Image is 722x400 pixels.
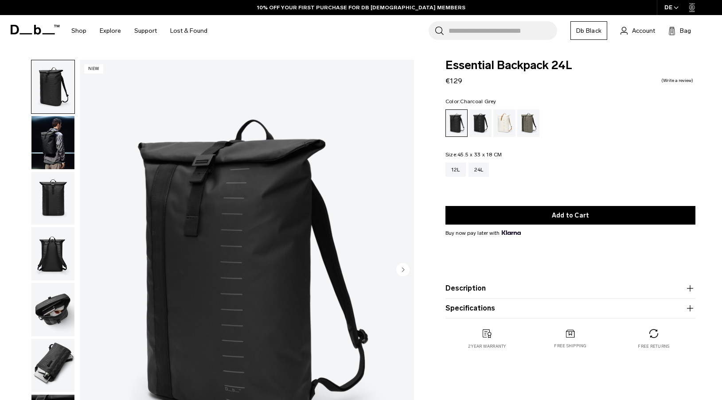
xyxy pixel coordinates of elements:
[31,116,75,170] button: Essential Backpack 24L Black Out
[134,15,157,47] a: Support
[65,15,214,47] nav: Main Navigation
[445,229,521,237] span: Buy now pay later with
[445,77,462,85] span: €129
[638,343,669,350] p: Free returns
[71,15,86,47] a: Shop
[445,109,468,137] a: Black Out
[31,227,74,280] img: Essential Backpack 24L Black Out
[31,116,74,169] img: Essential Backpack 24L Black Out
[445,303,695,314] button: Specifications
[445,163,466,177] a: 12L
[457,151,502,158] span: 45.5 x 33 x 18 CM
[445,152,502,157] legend: Size:
[31,339,74,392] img: Essential Backpack 24L Black Out
[31,60,75,114] button: Essential Backpack 24L Black Out
[632,26,655,35] span: Account
[445,206,695,225] button: Add to Cart
[554,343,586,349] p: Free shipping
[445,283,695,294] button: Description
[31,60,74,113] img: Essential Backpack 24L Black Out
[493,109,515,137] a: Oatmilk
[468,163,489,177] a: 24L
[31,227,75,281] button: Essential Backpack 24L Black Out
[170,15,207,47] a: Lost & Found
[445,99,496,104] legend: Color:
[445,60,695,71] span: Essential Backpack 24L
[469,109,492,137] a: Charcoal Grey
[31,283,75,337] button: Essential Backpack 24L Black Out
[396,263,410,278] button: Next slide
[502,230,521,235] img: {"height" => 20, "alt" => "Klarna"}
[517,109,539,137] a: Forest Green
[257,4,465,12] a: 10% OFF YOUR FIRST PURCHASE FOR DB [DEMOGRAPHIC_DATA] MEMBERS
[460,98,496,105] span: Charcoal Grey
[468,343,506,350] p: 2 year warranty
[621,25,655,36] a: Account
[31,338,75,392] button: Essential Backpack 24L Black Out
[31,283,74,336] img: Essential Backpack 24L Black Out
[31,172,74,225] img: Essential Backpack 24L Black Out
[84,64,103,74] p: New
[31,171,75,225] button: Essential Backpack 24L Black Out
[570,21,607,40] a: Db Black
[668,25,691,36] button: Bag
[680,26,691,35] span: Bag
[100,15,121,47] a: Explore
[661,78,693,83] a: Write a review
